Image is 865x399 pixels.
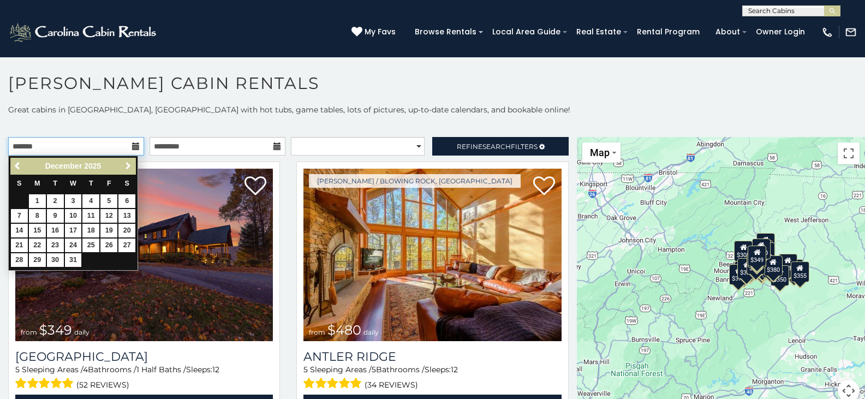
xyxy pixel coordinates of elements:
span: Previous [14,162,22,170]
a: Antler Ridge from $480 daily [303,169,561,341]
a: 1 [29,194,46,208]
div: $380 [764,255,783,276]
span: 4 [83,365,88,374]
div: $325 [737,258,756,278]
div: $210 [748,247,766,268]
a: 15 [29,224,46,237]
span: Saturday [125,180,129,187]
span: Monday [34,180,40,187]
span: Map [590,147,610,158]
div: $375 [729,264,748,284]
span: Tuesday [53,180,57,187]
h3: Diamond Creek Lodge [15,349,273,364]
a: [PERSON_NAME] / Blowing Rock, [GEOGRAPHIC_DATA] [309,174,521,188]
img: mail-regular-white.png [845,26,857,38]
a: 8 [29,209,46,223]
span: daily [363,328,379,336]
a: 5 [100,194,117,208]
span: Friday [107,180,111,187]
a: 19 [100,224,117,237]
a: Browse Rentals [409,23,482,40]
a: 24 [65,239,82,252]
a: Antler Ridge [303,349,561,364]
div: $320 [752,238,771,259]
a: 13 [118,209,135,223]
a: 21 [11,239,28,252]
img: phone-regular-white.png [821,26,833,38]
a: 27 [118,239,135,252]
span: $349 [39,322,72,338]
span: 5 [303,365,308,374]
span: from [21,328,37,336]
span: December [45,162,82,170]
img: Antler Ridge [303,169,561,341]
a: 31 [65,253,82,267]
span: 12 [212,365,219,374]
a: Add to favorites [533,175,555,198]
span: 2025 [84,162,101,170]
a: 12 [100,209,117,223]
span: Wednesday [70,180,76,187]
img: Diamond Creek Lodge [15,169,273,341]
span: Thursday [89,180,93,187]
a: 4 [82,194,99,208]
span: 1 Half Baths / [136,365,186,374]
div: $315 [753,257,771,278]
a: 2 [47,194,64,208]
a: 11 [82,209,99,223]
a: Previous [11,159,25,173]
span: My Favs [365,26,396,38]
a: [GEOGRAPHIC_DATA] [15,349,273,364]
a: Next [121,159,135,173]
span: from [309,328,325,336]
a: Local Area Guide [487,23,566,40]
button: Change map style [582,142,621,163]
a: Diamond Creek Lodge from $349 daily [15,169,273,341]
a: 25 [82,239,99,252]
a: 3 [65,194,82,208]
div: $930 [778,254,797,275]
div: $525 [756,233,775,253]
a: Add to favorites [244,175,266,198]
a: 22 [29,239,46,252]
div: $225 [747,254,765,275]
img: White-1-2.png [8,21,159,43]
span: Refine Filters [457,142,538,151]
a: 10 [65,209,82,223]
div: $350 [771,265,789,286]
span: Sunday [17,180,21,187]
span: (34 reviews) [365,378,418,392]
a: 18 [82,224,99,237]
button: Toggle fullscreen view [838,142,860,164]
span: 5 [15,365,20,374]
a: RefineSearchFilters [432,137,568,156]
a: 6 [118,194,135,208]
span: daily [74,328,90,336]
a: 17 [65,224,82,237]
span: Search [482,142,511,151]
div: $355 [791,261,809,282]
div: $305 [734,240,753,261]
a: 16 [47,224,64,237]
a: 14 [11,224,28,237]
a: Real Estate [571,23,627,40]
span: (52 reviews) [76,378,129,392]
div: Sleeping Areas / Bathrooms / Sleeps: [15,364,273,392]
a: 30 [47,253,64,267]
a: 26 [100,239,117,252]
span: 5 [372,365,376,374]
span: Next [124,162,133,170]
a: 20 [118,224,135,237]
a: 7 [11,209,28,223]
a: 29 [29,253,46,267]
div: Sleeping Areas / Bathrooms / Sleeps: [303,364,561,392]
a: My Favs [351,26,398,38]
a: 28 [11,253,28,267]
a: About [710,23,745,40]
span: 12 [451,365,458,374]
a: Owner Login [750,23,810,40]
span: $480 [327,322,361,338]
a: Rental Program [631,23,705,40]
a: 23 [47,239,64,252]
